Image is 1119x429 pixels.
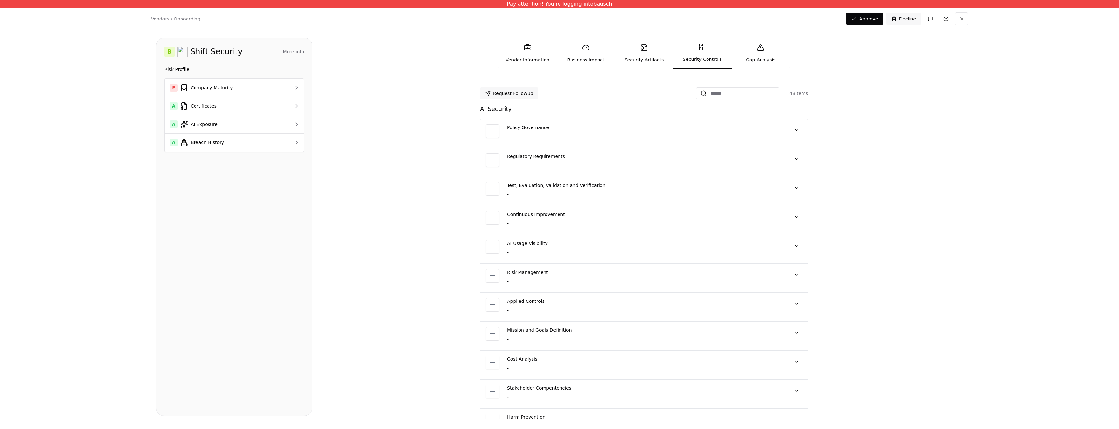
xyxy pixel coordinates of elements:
[507,278,783,285] div: -
[615,38,673,68] a: Security Artifacts
[507,182,783,189] div: Test, Evaluation, Validation and Verification
[480,104,808,114] div: AI Security
[507,385,783,391] div: Stakeholder Compentencies
[507,414,783,420] div: Harm Prevention
[170,139,178,146] div: A
[507,240,783,247] div: AI Usage Visibility
[507,162,783,169] div: -
[507,249,783,256] div: -
[886,13,921,25] button: Decline
[507,327,783,333] div: Mission and Goals Definition
[164,47,175,57] div: B
[507,365,783,371] div: -
[164,65,304,73] div: Risk Profile
[190,47,243,57] div: Shift Security
[170,139,276,146] div: Breach History
[782,90,808,97] div: 48 items
[557,38,615,68] a: Business Impact
[846,13,883,25] button: Approve
[170,120,178,128] div: A
[507,124,783,131] div: Policy Governance
[170,102,178,110] div: A
[498,38,557,68] a: Vendor Information
[507,153,783,160] div: Regulatory Requirements
[673,38,732,69] a: Security Controls
[507,191,783,198] div: -
[507,307,783,314] div: -
[507,356,783,362] div: Cost Analysis
[170,84,276,92] div: Company Maturity
[507,211,783,218] div: Continuous Improvement
[507,220,783,227] div: -
[507,133,783,140] div: -
[170,102,276,110] div: Certificates
[151,16,200,22] p: Vendors / Onboarding
[480,87,538,99] button: Request Followup
[507,336,783,342] div: -
[177,47,188,57] img: Shift Security
[507,269,783,275] div: Risk Management
[507,394,783,400] div: -
[170,84,178,92] div: F
[732,38,790,68] a: Gap Analysis
[170,120,276,128] div: AI Exposure
[507,298,783,304] div: Applied Controls
[283,46,304,58] button: More info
